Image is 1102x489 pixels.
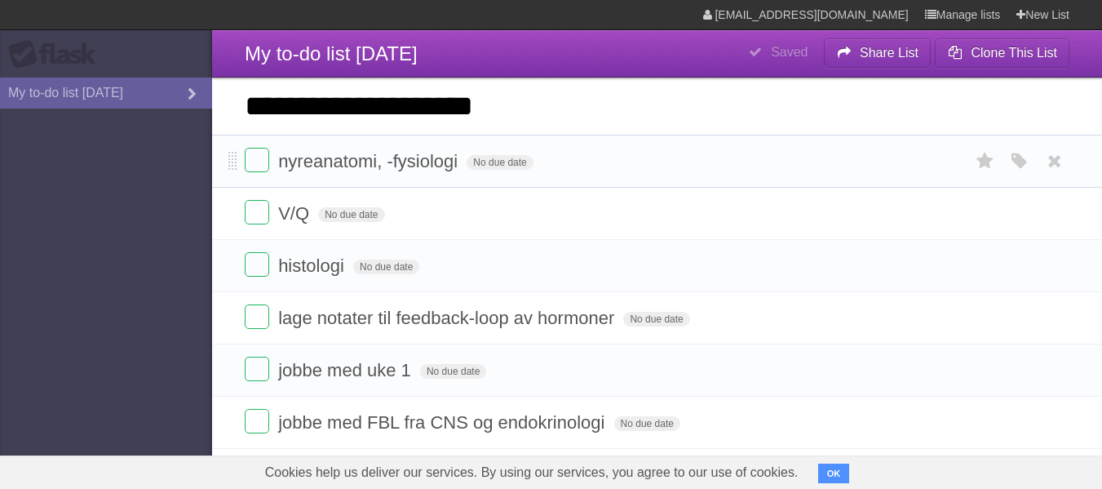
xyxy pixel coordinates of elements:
[245,252,269,277] label: Done
[245,200,269,224] label: Done
[318,207,384,222] span: No due date
[771,45,808,59] b: Saved
[8,40,106,69] div: Flask
[970,148,1001,175] label: Star task
[623,312,689,327] span: No due date
[935,38,1069,68] button: Clone This List
[245,357,269,381] label: Done
[971,46,1057,60] b: Clone This List
[245,148,269,172] label: Done
[278,308,618,328] span: lage notater til feedback-loop av hormoner
[860,46,918,60] b: Share List
[278,256,348,276] span: histologi
[818,464,850,483] button: OK
[824,38,932,68] button: Share List
[420,364,486,379] span: No due date
[353,260,419,274] span: No due date
[467,155,533,170] span: No due date
[278,203,313,224] span: V/Q
[278,151,462,171] span: nyreanatomi, -fysiologi
[245,42,418,64] span: My to-do list [DATE]
[249,456,815,489] span: Cookies help us deliver our services. By using our services, you agree to our use of cookies.
[278,360,415,380] span: jobbe med uke 1
[614,416,680,431] span: No due date
[278,412,609,433] span: jobbe med FBL fra CNS og endokrinologi
[245,409,269,433] label: Done
[245,305,269,329] label: Done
